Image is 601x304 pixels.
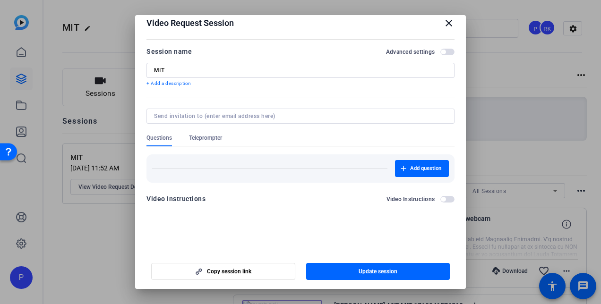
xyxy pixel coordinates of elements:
h2: Video Instructions [386,195,435,203]
button: Copy session link [151,263,295,280]
span: Add question [410,165,441,172]
h2: Advanced settings [386,48,435,56]
div: Video Instructions [146,193,206,204]
div: Video Request Session [146,17,455,29]
div: Session name [146,46,192,57]
span: Copy session link [207,268,251,275]
button: Update session [306,263,450,280]
span: Questions [146,134,172,142]
p: + Add a description [146,80,455,87]
span: Teleprompter [189,134,222,142]
span: Update session [359,268,397,275]
input: Enter Session Name [154,67,447,74]
input: Send invitation to (enter email address here) [154,112,443,120]
button: Add question [395,160,449,177]
mat-icon: close [443,17,455,29]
